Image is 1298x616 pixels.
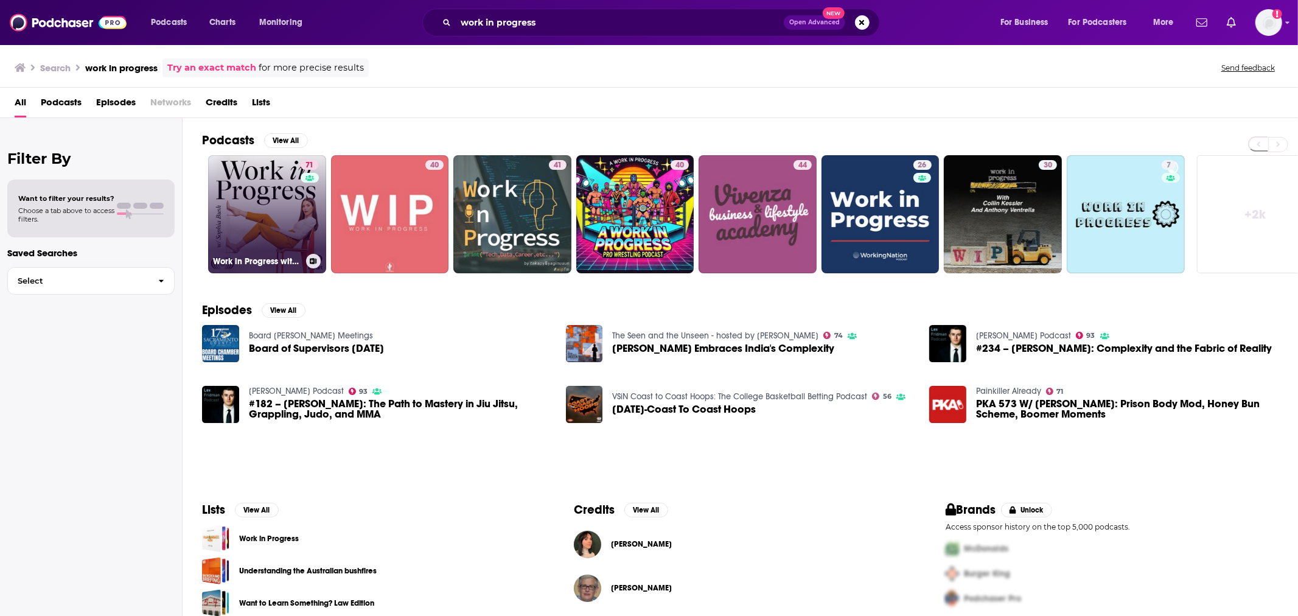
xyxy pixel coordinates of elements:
a: Valentina Franceschini [574,531,601,558]
span: 30 [1044,159,1052,172]
a: 44 [699,155,817,273]
button: Select [7,267,175,295]
a: 7 [1067,155,1185,273]
a: Episodes [96,93,136,117]
a: Work in Progress [239,532,299,545]
img: Third Pro Logo [941,586,964,611]
a: ListsView All [202,502,279,517]
a: 40 [425,160,444,170]
h2: Lists [202,502,225,517]
a: Valentina Franceschini [611,539,672,549]
a: PKA 573 W/ Josh Pillault: Prison Body Mod, Honey Bun Scheme, Boomer Moments [976,399,1279,419]
span: Lists [252,93,270,117]
span: Open Advanced [789,19,840,26]
a: Lex Fridman Podcast [249,386,344,396]
img: PKA 573 W/ Josh Pillault: Prison Body Mod, Honey Bun Scheme, Boomer Moments [929,386,966,423]
a: 40 [576,155,694,273]
span: 71 [305,159,313,172]
a: 40 [671,160,689,170]
a: 40 [331,155,449,273]
h3: Search [40,62,71,74]
a: The Seen and the Unseen - hosted by Amit Varma [612,331,818,341]
span: Podcasts [151,14,187,31]
a: 26 [822,155,940,273]
span: More [1153,14,1174,31]
a: Podcasts [41,93,82,117]
span: PKA 573 W/ [PERSON_NAME]: Prison Body Mod, Honey Bun Scheme, Boomer Moments [976,399,1279,419]
span: for more precise results [259,61,364,75]
span: Burger King [964,569,1010,579]
span: [PERSON_NAME] [611,583,672,593]
a: 74 [823,332,843,339]
a: Board of Supervisors 6/4/25 [249,343,384,354]
a: VSiN Coast to Coast Hoops: The College Basketball Betting Podcast [612,391,867,402]
span: Want to filter your results? [18,194,114,203]
a: Understanding the Australian bushfires [202,557,229,584]
span: 44 [798,159,807,172]
span: [PERSON_NAME] [611,539,672,549]
a: 93 [349,388,368,395]
a: EpisodesView All [202,303,305,318]
a: Abby McEnany [574,575,601,602]
span: [PERSON_NAME] Embraces India's Complexity [612,343,834,354]
img: Suyash Rai Embraces India's Complexity [566,325,603,362]
a: Work in Progress [202,525,229,552]
p: Saved Searches [7,247,175,259]
span: 93 [1087,333,1095,338]
h3: Work in Progress with [PERSON_NAME] [213,256,301,267]
span: 93 [359,389,368,394]
span: #182 – [PERSON_NAME]: The Path to Mastery in Jiu Jitsu, Grappling, Judo, and MMA [249,399,551,419]
h3: work in progress [85,62,158,74]
span: 41 [554,159,562,172]
span: 74 [834,333,843,338]
span: All [15,93,26,117]
button: Send feedback [1218,63,1279,73]
a: 30 [944,155,1062,273]
button: View All [262,303,305,318]
a: 71 [1046,388,1064,395]
button: open menu [1145,13,1189,32]
img: #234 – Stephen Wolfram: Complexity and the Fabric of Reality [929,325,966,362]
img: User Profile [1255,9,1282,36]
a: Abby McEnany [611,583,672,593]
a: Try an exact match [167,61,256,75]
a: Credits [206,93,237,117]
button: Valentina FranceschiniValentina Franceschini [574,525,907,564]
h2: Episodes [202,303,252,318]
a: Board of Supervisors 6/4/25 [202,325,239,362]
a: 71Work in Progress with [PERSON_NAME] [208,155,326,273]
a: #182 – John Danaher: The Path to Mastery in Jiu Jitsu, Grappling, Judo, and MMA [202,386,239,423]
span: Choose a tab above to access filters. [18,206,114,223]
a: 7 [1162,160,1176,170]
a: 26 [913,160,932,170]
span: Board of Supervisors [DATE] [249,343,384,354]
button: Unlock [1001,503,1053,517]
span: 40 [430,159,439,172]
a: #234 – Stephen Wolfram: Complexity and the Fabric of Reality [976,343,1272,354]
img: First Pro Logo [941,536,964,561]
h2: Filter By [7,150,175,167]
img: Podchaser - Follow, Share and Rate Podcasts [10,11,127,34]
button: Show profile menu [1255,9,1282,36]
button: View All [264,133,308,148]
span: 71 [1057,389,1064,394]
a: Painkiller Already [976,386,1041,396]
a: 30 [1039,160,1057,170]
button: open menu [142,13,203,32]
span: 26 [918,159,927,172]
h2: Brands [946,502,996,517]
span: Podchaser Pro [964,593,1021,604]
span: Networks [150,93,191,117]
a: Show notifications dropdown [1192,12,1212,33]
button: View All [235,503,279,517]
img: Second Pro Logo [941,561,964,586]
a: Show notifications dropdown [1222,12,1241,33]
button: open menu [251,13,318,32]
a: 41 [549,160,567,170]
